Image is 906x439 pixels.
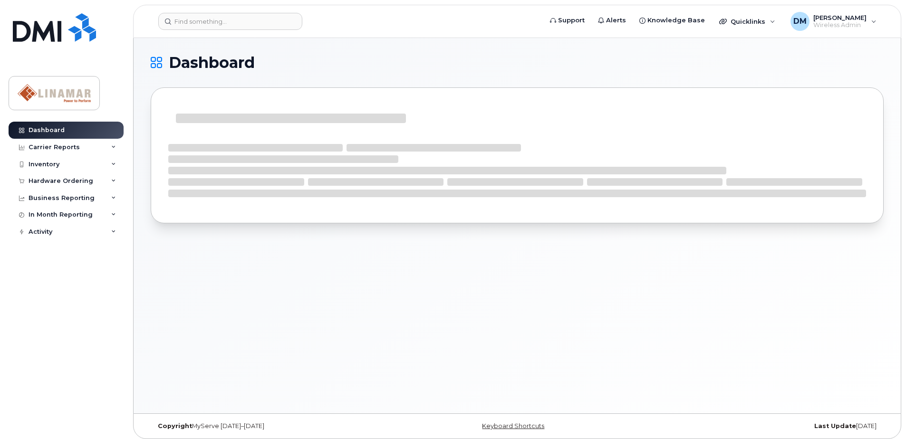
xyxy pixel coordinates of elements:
span: Dashboard [169,56,255,70]
div: [DATE] [639,422,884,430]
strong: Copyright [158,422,192,429]
strong: Last Update [814,422,856,429]
a: Keyboard Shortcuts [482,422,544,429]
div: MyServe [DATE]–[DATE] [151,422,395,430]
